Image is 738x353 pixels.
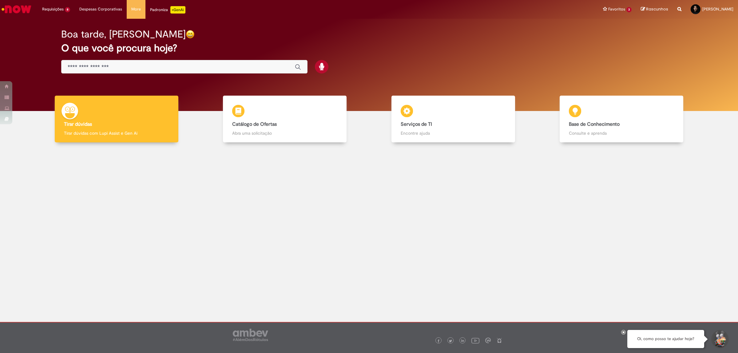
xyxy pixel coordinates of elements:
p: Encontre ajuda [401,130,506,136]
span: More [131,6,141,12]
span: Rascunhos [646,6,668,12]
img: logo_footer_linkedin.png [461,339,464,343]
img: logo_footer_workplace.png [485,338,491,343]
span: Requisições [42,6,64,12]
p: +GenAi [170,6,185,14]
span: [PERSON_NAME] [702,6,733,12]
a: Tirar dúvidas Tirar dúvidas com Lupi Assist e Gen Ai [32,96,201,143]
img: logo_footer_youtube.png [471,336,479,344]
div: Padroniza [150,6,185,14]
b: Catálogo de Ofertas [232,121,277,127]
a: Catálogo de Ofertas Abra uma solicitação [201,96,369,143]
span: Favoritos [608,6,625,12]
b: Tirar dúvidas [64,121,92,127]
p: Consulte e aprenda [569,130,674,136]
h2: O que você procura hoje? [61,43,677,54]
span: Despesas Corporativas [79,6,122,12]
a: Base de Conhecimento Consulte e aprenda [538,96,706,143]
img: logo_footer_ambev_rotulo_gray.png [233,329,268,341]
img: ServiceNow [1,3,32,15]
a: Rascunhos [641,6,668,12]
p: Tirar dúvidas com Lupi Assist e Gen Ai [64,130,169,136]
button: Iniciar Conversa de Suporte [710,330,729,348]
img: logo_footer_facebook.png [437,339,440,343]
a: Serviços de TI Encontre ajuda [369,96,538,143]
div: Oi, como posso te ajudar hoje? [627,330,704,348]
span: 8 [65,7,70,12]
b: Serviços de TI [401,121,432,127]
img: logo_footer_naosei.png [497,338,502,343]
p: Abra uma solicitação [232,130,337,136]
b: Base de Conhecimento [569,121,620,127]
img: happy-face.png [186,30,195,39]
span: 3 [626,7,632,12]
img: logo_footer_twitter.png [449,339,452,343]
h2: Boa tarde, [PERSON_NAME] [61,29,186,40]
